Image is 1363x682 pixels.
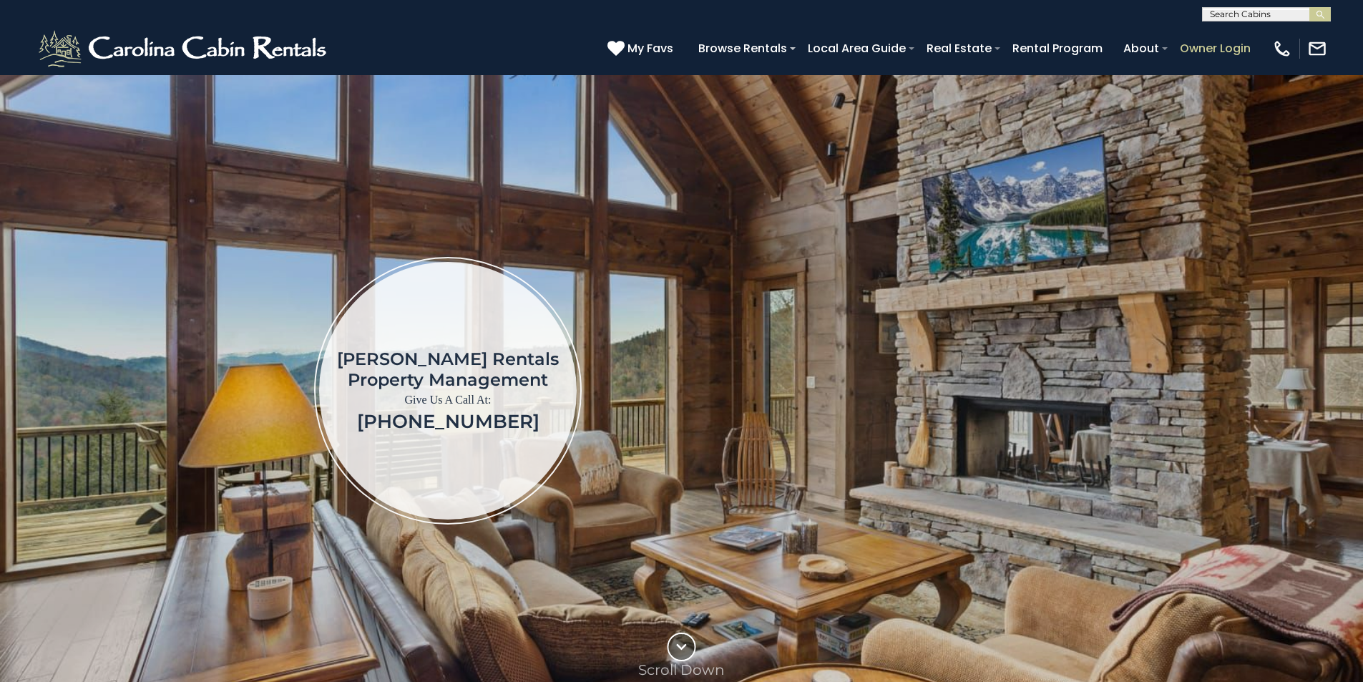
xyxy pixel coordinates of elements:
img: mail-regular-white.png [1307,39,1327,59]
p: Scroll Down [638,661,725,678]
a: Owner Login [1173,36,1258,61]
h1: [PERSON_NAME] Rentals Property Management [337,349,559,390]
iframe: New Contact Form [812,117,1279,664]
img: phone-regular-white.png [1272,39,1292,59]
a: Rental Program [1005,36,1110,61]
a: Local Area Guide [801,36,913,61]
a: Real Estate [919,36,999,61]
span: My Favs [627,39,673,57]
a: [PHONE_NUMBER] [357,410,539,433]
a: About [1116,36,1166,61]
p: Give Us A Call At: [337,390,559,410]
img: White-1-2.png [36,27,333,70]
a: Browse Rentals [691,36,794,61]
a: My Favs [607,39,677,58]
